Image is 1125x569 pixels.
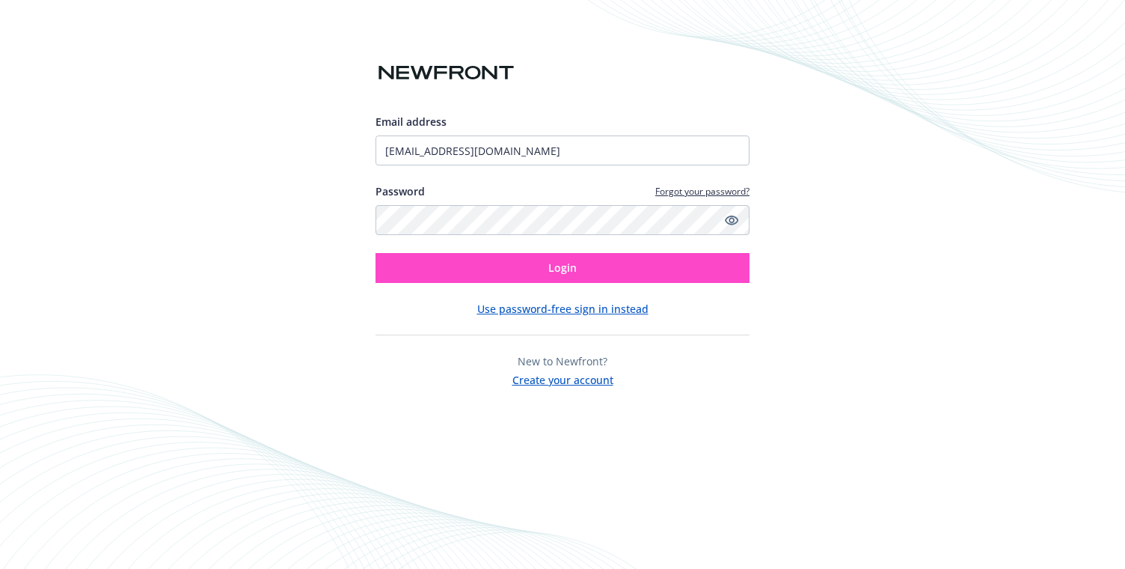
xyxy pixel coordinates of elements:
[375,115,447,129] span: Email address
[375,183,425,199] label: Password
[375,136,750,165] input: Enter your email
[375,253,750,283] button: Login
[477,301,649,317] button: Use password-free sign in instead
[375,205,750,235] input: Enter your password
[723,211,741,229] a: Show password
[548,261,577,275] span: Login
[655,185,750,198] a: Forgot your password?
[512,369,613,388] button: Create your account
[518,354,607,368] span: New to Newfront?
[375,60,517,86] img: Newfront logo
